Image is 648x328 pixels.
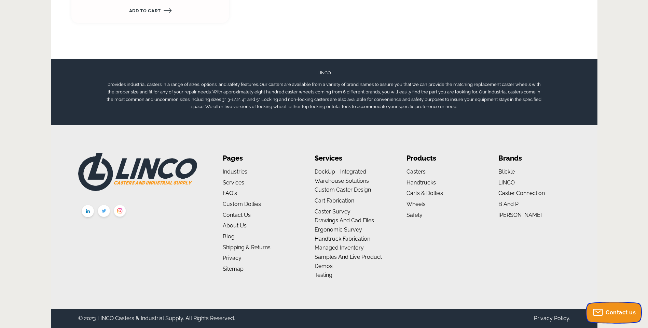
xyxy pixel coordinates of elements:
[223,222,247,229] a: About us
[498,168,515,175] a: Blickle
[112,204,128,220] img: instagram.png
[498,201,519,207] a: B and P
[606,309,636,316] span: Contact us
[587,302,641,323] button: Contact us
[315,208,350,215] a: Caster Survey
[406,179,436,186] a: Handtrucks
[223,266,244,272] a: Sitemap
[406,190,443,196] a: Carts & Dollies
[223,255,242,261] a: Privacy
[406,201,426,207] a: Wheels
[498,190,545,196] a: Caster Connection
[223,244,271,251] a: Shipping & Returns
[406,212,423,218] a: Safety
[78,153,197,191] img: LINCO CASTERS & INDUSTRIAL SUPPLY
[498,153,570,164] li: Brands
[315,226,362,233] a: Ergonomic Survey
[315,168,369,184] a: DockUp - Integrated Warehouse Solutions
[129,8,161,13] span: Add to Cart
[80,204,96,221] img: linkedin.png
[223,179,244,186] a: Services
[315,187,371,193] a: Custom Caster Design
[406,168,426,175] a: Casters
[406,153,478,164] li: Products
[223,153,294,164] li: Pages
[106,81,543,110] p: provides industrial casters in a range of sizes, options, and safety features. Our casters are av...
[223,190,237,196] a: FAQ's
[315,217,374,224] a: Drawings and Cad Files
[223,201,261,207] a: Custom Dollies
[534,315,570,322] a: Privacy Policy.
[315,236,370,242] a: Handtruck Fabrication
[315,153,386,164] li: Services
[315,272,332,278] a: Testing
[223,168,247,175] a: Industries
[315,197,354,204] a: Cart Fabrication
[315,244,364,251] a: Managed Inventory
[315,254,382,269] a: Samples and Live Product Demos
[498,212,542,218] a: [PERSON_NAME]
[78,314,235,323] div: © 2023 LINCO Casters & Industrial Supply. All Rights Reserved.
[96,204,112,220] img: twitter.png
[223,233,235,240] a: Blog
[77,4,213,17] a: Add to Cart
[498,179,515,186] a: LINCO
[317,70,331,75] span: LINCO
[223,212,251,218] a: Contact Us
